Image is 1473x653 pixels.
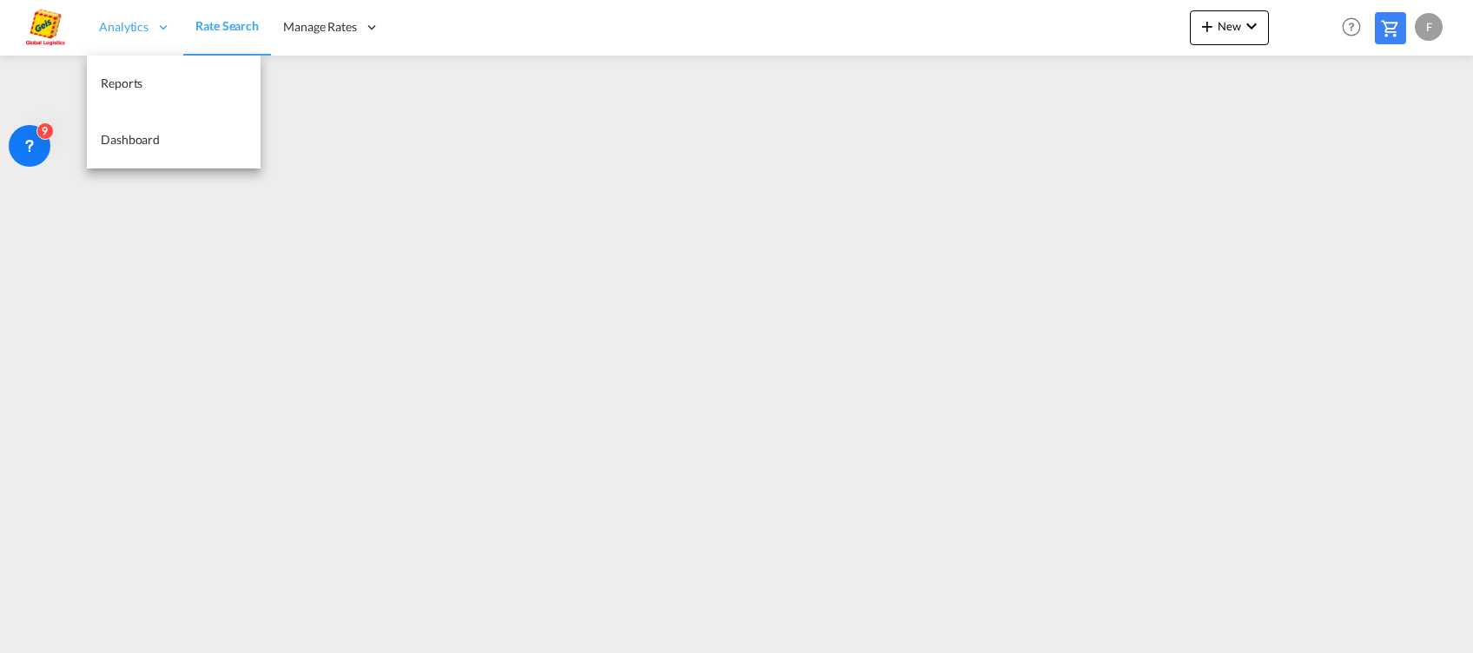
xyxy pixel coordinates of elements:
span: Manage Rates [283,18,357,36]
span: Analytics [99,18,149,36]
md-icon: icon-plus 400-fg [1197,16,1218,36]
span: New [1197,19,1262,33]
button: icon-plus 400-fgNewicon-chevron-down [1190,10,1269,45]
div: F [1415,13,1443,41]
span: Help [1337,12,1366,42]
a: Reports [87,56,261,112]
a: Dashboard [87,112,261,168]
img: a2a4a140666c11eeab5485e577415959.png [26,8,65,47]
span: Rate Search [195,18,259,33]
span: Reports [101,76,142,90]
span: Dashboard [101,132,160,147]
md-icon: icon-chevron-down [1241,16,1262,36]
div: Help [1337,12,1375,43]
